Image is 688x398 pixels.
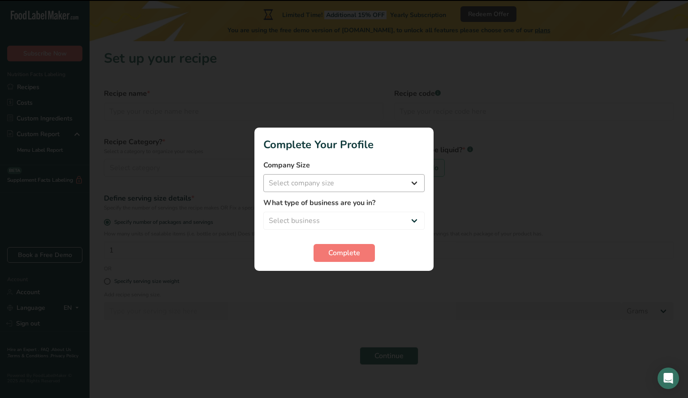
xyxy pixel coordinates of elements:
span: Complete [328,248,360,258]
h1: Complete Your Profile [263,137,425,153]
div: Open Intercom Messenger [658,368,679,389]
button: Complete [314,244,375,262]
label: What type of business are you in? [263,197,425,208]
label: Company Size [263,160,425,171]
